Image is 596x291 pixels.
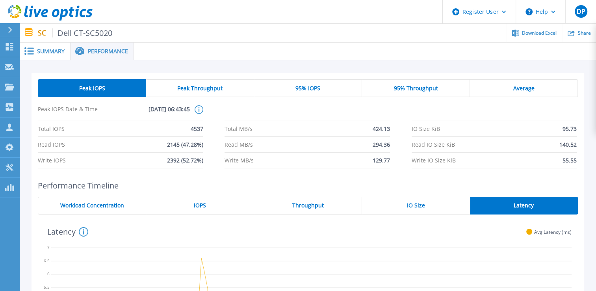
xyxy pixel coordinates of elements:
[191,121,203,136] span: 4537
[576,8,585,15] span: DP
[38,28,113,37] p: SC
[177,85,223,91] span: Peak Throughput
[79,85,105,91] span: Peak IOPS
[47,271,50,276] text: 6
[37,48,65,54] span: Summary
[295,85,320,91] span: 95% IOPS
[38,181,578,190] h2: Performance Timeline
[394,85,438,91] span: 95% Throughput
[167,153,203,168] span: 2392 (52.72%)
[44,258,50,263] text: 6.5
[44,284,50,290] text: 5.5
[167,137,203,152] span: 2145 (47.28%)
[225,121,253,136] span: Total MB/s
[407,202,425,209] span: IO Size
[292,202,324,209] span: Throughput
[514,202,534,209] span: Latency
[38,153,66,168] span: Write IOPS
[88,48,128,54] span: Performance
[38,121,65,136] span: Total IOPS
[47,227,88,237] h4: Latency
[373,121,390,136] span: 424.13
[559,137,577,152] span: 140.52
[52,28,113,37] span: Dell CT-SC5020
[194,202,206,209] span: IOPS
[114,105,190,121] span: [DATE] 06:43:45
[412,121,440,136] span: IO Size KiB
[225,153,254,168] span: Write MB/s
[225,137,253,152] span: Read MB/s
[373,153,390,168] span: 129.77
[563,121,577,136] span: 95.73
[60,202,124,209] span: Workload Concentration
[373,137,390,152] span: 294.36
[534,229,572,235] span: Avg Latency (ms)
[38,137,65,152] span: Read IOPS
[412,137,455,152] span: Read IO Size KiB
[412,153,456,168] span: Write IO Size KiB
[522,31,557,35] span: Download Excel
[38,105,114,121] span: Peak IOPS Date & Time
[47,244,50,250] text: 7
[578,31,591,35] span: Share
[563,153,577,168] span: 55.55
[513,85,534,91] span: Average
